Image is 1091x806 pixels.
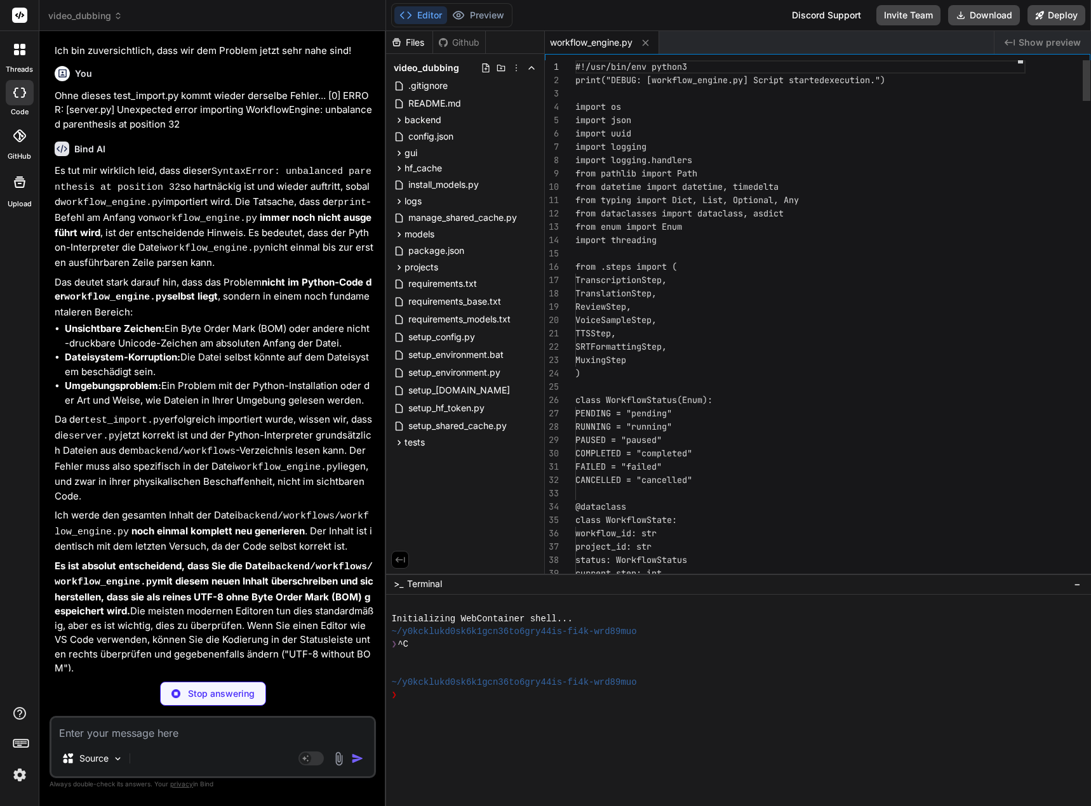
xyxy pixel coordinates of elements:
[545,220,559,234] div: 13
[545,114,559,127] div: 5
[545,367,559,380] div: 24
[55,559,373,676] p: Die meisten modernen Editoren tun dies standardmäßig, aber es ist wichtig, dies zu überprüfen. We...
[545,300,559,314] div: 19
[545,567,559,580] div: 39
[405,228,434,241] span: models
[50,778,376,790] p: Always double-check its answers. Your in Bind
[407,243,465,258] span: package.json
[55,511,369,538] code: backend/workflows/workflow_engine.py
[1027,5,1085,25] button: Deploy
[545,287,559,300] div: 18
[407,365,502,380] span: setup_environment.py
[545,500,559,513] div: 34
[575,194,799,206] span: from typing import Dict, List, Optional, Any
[407,383,511,398] span: setup_[DOMAIN_NAME]
[75,67,92,80] h6: You
[575,434,662,446] span: PAUSED = "paused"
[575,208,784,219] span: from dataclasses import dataclass, asdict
[351,752,364,765] img: icon
[545,167,559,180] div: 9
[391,612,572,625] span: Initializing WebContainer shell...
[162,243,265,254] code: workflow_engine.py
[545,194,559,207] div: 11
[1074,578,1081,590] span: −
[8,199,32,209] label: Upload
[55,164,373,270] p: Es tut mir wirklich leid, dass dieser so hartnäckig ist und wieder auftritt, sobald importiert wi...
[545,180,559,194] div: 10
[575,461,662,472] span: FAILED = "failed"
[575,301,631,312] span: ReviewStep,
[11,107,29,117] label: code
[79,752,109,765] p: Source
[575,314,657,326] span: VoiceSampleStep,
[575,61,687,72] span: #!/usr/bin/env python3
[545,207,559,220] div: 12
[407,129,455,144] span: config.json
[394,6,447,24] button: Editor
[405,114,441,126] span: backend
[331,751,346,766] img: attachment
[235,462,338,473] code: workflow_engine.py
[407,294,502,309] span: requirements_base.txt
[575,74,824,86] span: print("DEBUG: [workflow_engine.py] Script started
[545,154,559,167] div: 8
[1071,574,1083,594] button: −
[575,541,652,552] span: project_id: str
[65,322,373,350] li: Ein Byte Order Mark (BOM) oder andere nicht-druckbare Unicode-Zeichen am absoluten Anfang der Datei.
[545,234,559,247] div: 14
[9,764,30,786] img: settings
[545,260,559,274] div: 16
[575,554,687,565] span: status: WorkflowStatus
[550,36,633,49] span: workflow_engine.py
[405,261,438,274] span: projects
[447,6,509,24] button: Preview
[575,114,631,126] span: import json
[69,431,120,442] code: server.py
[575,501,626,512] span: @dataclass
[545,527,559,540] div: 36
[824,74,885,86] span: execution.")
[575,261,677,272] span: from .steps import (
[545,100,559,114] div: 4
[405,162,442,175] span: hf_cache
[575,101,621,112] span: import os
[65,350,373,379] li: Die Datei selbst könnte auf dem Dateisystem beschädigt sein.
[391,676,636,689] span: ~/y0kcklukd0sk6k1gcn36to6gry44is-fi4k-wrd89muo
[407,96,462,111] span: README.md
[545,127,559,140] div: 6
[575,567,662,579] span: current_step: int
[386,36,432,49] div: Files
[55,44,373,58] p: Ich bin zuversichtlich, dass wir dem Problem jetzt sehr nahe sind!
[575,168,697,179] span: from pathlib import Path
[575,514,677,525] span: class WorkflowState:
[545,433,559,447] div: 29
[545,420,559,433] div: 28
[405,436,425,449] span: tests
[545,74,559,87] div: 2
[948,5,1020,25] button: Download
[6,64,33,75] label: threads
[545,513,559,527] div: 35
[170,780,193,788] span: privacy
[1019,36,1081,49] span: Show preview
[407,329,476,345] span: setup_config.py
[55,89,373,132] p: Ohne dieses test_import.py kommt wieder derselbe Fehler... [0] ERROR: [server.py] Unexpected erro...
[545,247,559,260] div: 15
[154,213,257,224] code: workflow_engine.py
[407,347,505,362] span: setup_environment.bat
[784,5,869,25] div: Discord Support
[575,234,657,246] span: import threading
[575,287,657,299] span: TranslationStep,
[55,508,373,554] p: Ich werde den gesamten Inhalt der Datei . Der Inhalt ist identisch mit dem letzten Versuch, da de...
[65,322,164,334] strong: Unsichtbare Zeichen:
[575,407,672,419] span: PENDING = "pending"
[55,166,371,193] code: SyntaxError: unbalanced parenthesis at position 32
[575,394,713,406] span: class WorkflowStatus(Enum):
[394,578,403,590] span: >_
[876,5,940,25] button: Invite Team
[55,413,373,503] p: Da der erfolgreich importiert wurde, wissen wir, dass die jetzt korrekt ist und der Python-Interp...
[575,354,626,366] span: MuxingStep
[575,341,667,352] span: SRTFormattingStep,
[545,447,559,460] div: 30
[188,687,255,700] p: Stop answering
